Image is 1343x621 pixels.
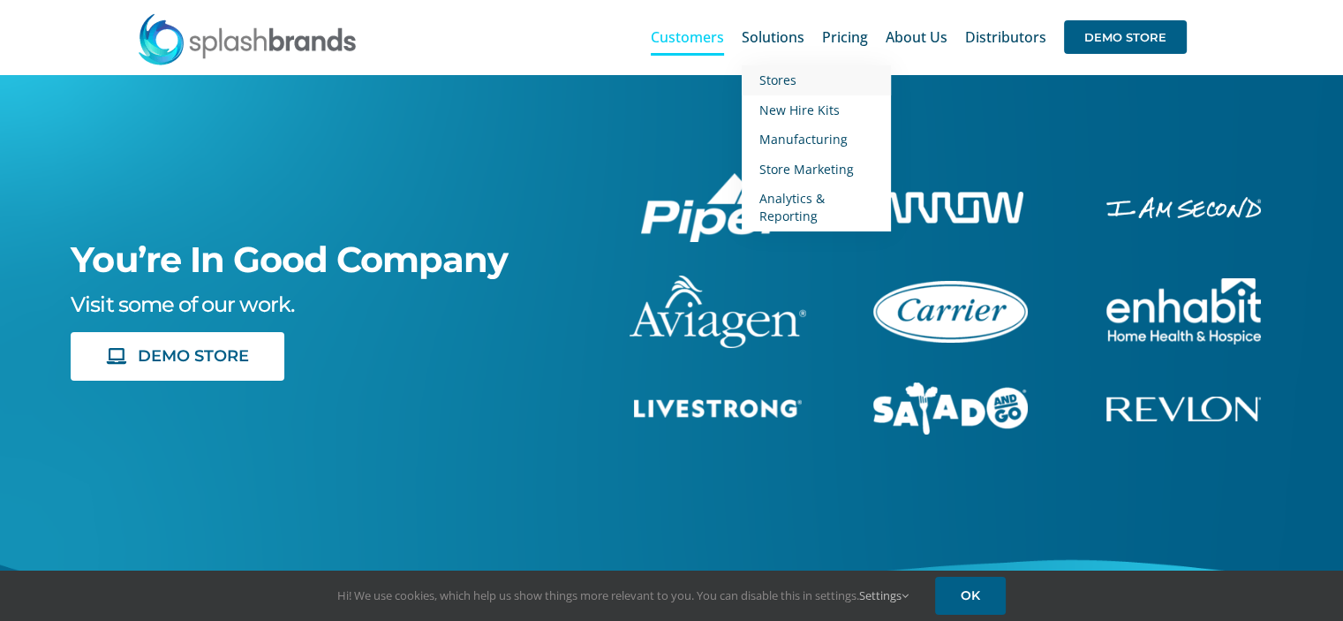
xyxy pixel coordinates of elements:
span: About Us [886,30,947,44]
a: livestrong-5E-website [634,397,802,416]
span: Customers [651,30,724,44]
a: arrow-white [878,189,1023,208]
a: Distributors [965,9,1046,65]
a: Customers [651,9,724,65]
a: revlon-flat-white [1106,394,1261,413]
img: Livestrong Store [634,399,802,418]
a: Analytics & Reporting [742,184,891,231]
span: Stores [759,72,796,88]
img: Carrier Brand Store [873,281,1028,343]
span: Visit some of our work. [71,292,293,317]
img: SplashBrands.com Logo [137,12,358,65]
a: carrier-1B [873,278,1028,298]
a: OK [935,577,1006,615]
a: Pricing [822,9,868,65]
img: Revlon [1106,397,1261,421]
span: Distributors [965,30,1046,44]
span: New Hire Kits [759,102,840,118]
span: You’re In Good Company [71,238,507,281]
a: piper-White [641,170,796,190]
a: DEMO STORE [1064,9,1187,65]
a: Manufacturing [742,125,891,155]
img: I Am Second Store [1106,197,1261,217]
a: Settings [859,587,909,603]
span: DEMO STORE [138,347,249,366]
span: DEMO STORE [1064,20,1187,54]
a: enhabit-stacked-white [1106,276,1261,295]
a: New Hire Kits [742,95,891,125]
span: Pricing [822,30,868,44]
img: Salad And Go Store [873,382,1028,435]
span: Analytics & Reporting [759,190,825,224]
a: enhabit-stacked-white [1106,194,1261,214]
span: Store Marketing [759,161,854,178]
nav: Main Menu [651,9,1187,65]
a: sng-1C [873,380,1028,399]
a: DEMO STORE [71,332,284,381]
img: aviagen-1C [630,276,806,348]
img: Enhabit Gear Store [1106,278,1261,344]
span: Hi! We use cookies, which help us show things more relevant to you. You can disable this in setti... [337,587,909,603]
a: Stores [742,65,891,95]
span: Manufacturing [759,131,848,148]
img: Arrow Store [878,192,1023,223]
span: Solutions [742,30,804,44]
a: Store Marketing [742,155,891,185]
img: Piper Pilot Ship [641,173,796,242]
